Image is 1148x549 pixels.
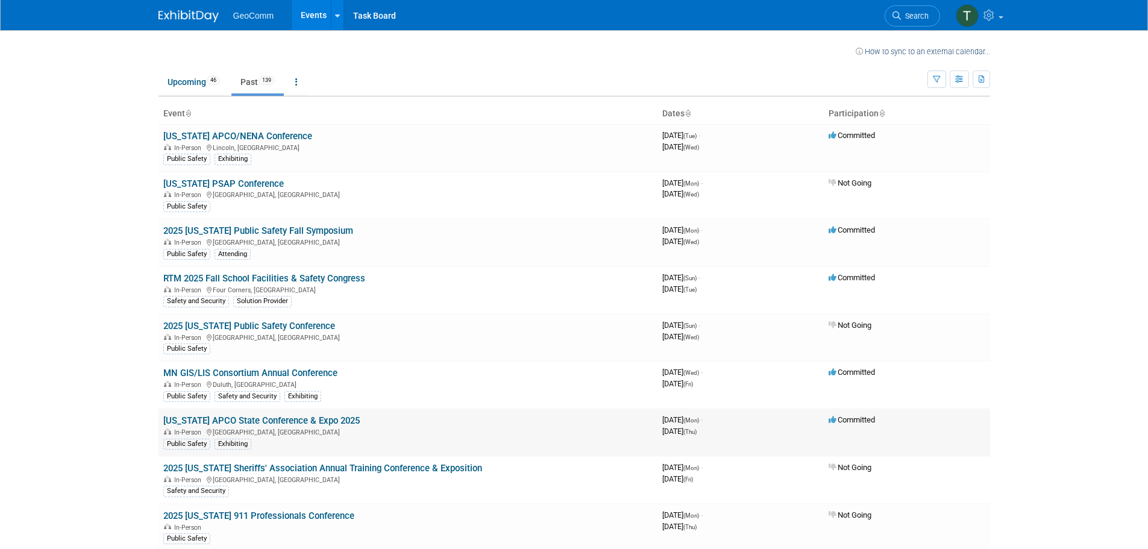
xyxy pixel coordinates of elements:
span: - [701,415,703,424]
span: Search [901,11,929,20]
span: Not Going [829,178,871,187]
img: In-Person Event [164,286,171,292]
span: (Sun) [683,275,697,281]
span: In-Person [174,144,205,152]
span: [DATE] [662,368,703,377]
span: In-Person [174,334,205,342]
img: Tyler Gross [956,4,979,27]
span: - [698,131,700,140]
div: Public Safety [163,344,210,354]
span: 46 [207,76,220,85]
span: Committed [829,225,875,234]
div: Safety and Security [163,296,229,307]
img: In-Person Event [164,476,171,482]
span: Committed [829,368,875,377]
a: Past139 [231,71,284,93]
span: (Wed) [683,191,699,198]
span: (Fri) [683,381,693,387]
span: (Sun) [683,322,697,329]
span: Not Going [829,463,871,472]
span: (Mon) [683,180,699,187]
a: MN GIS/LIS Consortium Annual Conference [163,368,337,378]
a: [US_STATE] PSAP Conference [163,178,284,189]
div: Four Corners, [GEOGRAPHIC_DATA] [163,284,653,294]
span: (Mon) [683,417,699,424]
span: In-Person [174,524,205,532]
a: 2025 [US_STATE] Public Safety Fall Symposium [163,225,353,236]
span: - [701,225,703,234]
div: Public Safety [163,154,210,165]
img: ExhibitDay [158,10,219,22]
div: Public Safety [163,201,210,212]
span: In-Person [174,428,205,436]
img: In-Person Event [164,524,171,530]
span: (Fri) [683,476,693,483]
div: Attending [215,249,251,260]
img: In-Person Event [164,381,171,387]
span: Not Going [829,510,871,519]
span: - [698,321,700,330]
a: 2025 [US_STATE] 911 Professionals Conference [163,510,354,521]
a: 2025 [US_STATE] Sheriffs' Association Annual Training Conference & Exposition [163,463,482,474]
div: [GEOGRAPHIC_DATA], [GEOGRAPHIC_DATA] [163,189,653,199]
div: [GEOGRAPHIC_DATA], [GEOGRAPHIC_DATA] [163,332,653,342]
img: In-Person Event [164,191,171,197]
div: [GEOGRAPHIC_DATA], [GEOGRAPHIC_DATA] [163,237,653,246]
span: [DATE] [662,189,699,198]
div: [GEOGRAPHIC_DATA], [GEOGRAPHIC_DATA] [163,474,653,484]
span: Committed [829,131,875,140]
span: (Tue) [683,133,697,139]
span: In-Person [174,381,205,389]
a: Sort by Start Date [685,108,691,118]
span: (Mon) [683,512,699,519]
span: (Wed) [683,144,699,151]
a: 2025 [US_STATE] Public Safety Conference [163,321,335,331]
div: Public Safety [163,249,210,260]
span: [DATE] [662,415,703,424]
span: In-Person [174,286,205,294]
span: [DATE] [662,321,700,330]
span: (Thu) [683,524,697,530]
span: [DATE] [662,332,699,341]
span: [DATE] [662,522,697,531]
span: [DATE] [662,273,700,282]
span: (Wed) [683,369,699,376]
span: - [698,273,700,282]
span: In-Person [174,239,205,246]
span: [DATE] [662,427,697,436]
a: Sort by Participation Type [879,108,885,118]
span: [DATE] [662,142,699,151]
span: (Thu) [683,428,697,435]
th: Participation [824,104,990,124]
a: RTM 2025 Fall School Facilities & Safety Congress [163,273,365,284]
img: In-Person Event [164,239,171,245]
img: In-Person Event [164,428,171,434]
span: - [701,178,703,187]
div: Safety and Security [163,486,229,497]
span: (Mon) [683,465,699,471]
div: Exhibiting [215,154,251,165]
div: Solution Provider [233,296,292,307]
span: - [701,510,703,519]
span: [DATE] [662,510,703,519]
span: [DATE] [662,178,703,187]
span: Committed [829,415,875,424]
img: In-Person Event [164,334,171,340]
span: (Wed) [683,334,699,340]
span: [DATE] [662,463,703,472]
span: Not Going [829,321,871,330]
span: [DATE] [662,131,700,140]
span: [DATE] [662,225,703,234]
span: [DATE] [662,284,697,293]
span: - [701,463,703,472]
a: [US_STATE] APCO State Conference & Expo 2025 [163,415,360,426]
div: Safety and Security [215,391,280,402]
span: In-Person [174,191,205,199]
span: (Mon) [683,227,699,234]
div: Public Safety [163,439,210,450]
a: How to sync to an external calendar... [856,47,990,56]
span: Committed [829,273,875,282]
span: [DATE] [662,379,693,388]
th: Event [158,104,657,124]
div: Exhibiting [284,391,321,402]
